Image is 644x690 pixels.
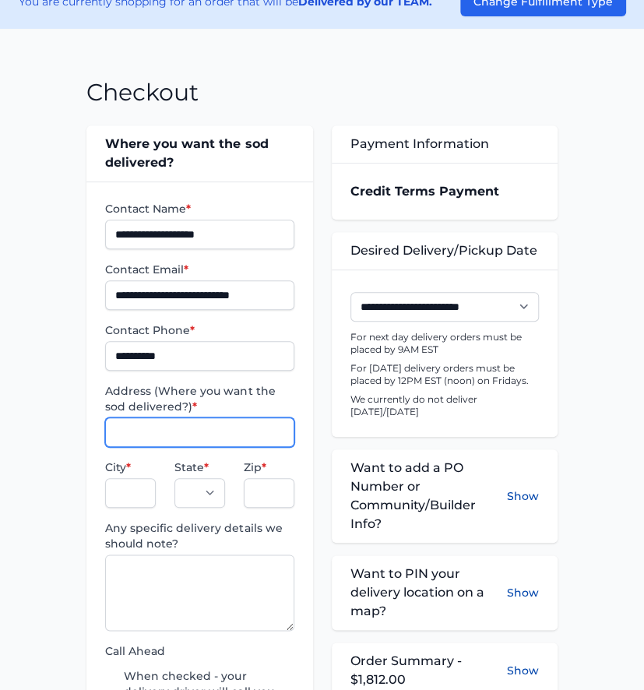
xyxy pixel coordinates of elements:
button: Show [507,565,539,621]
label: Contact Phone [105,322,294,338]
p: We currently do not deliver [DATE]/[DATE] [350,393,539,418]
label: City [105,459,156,475]
button: Show [507,459,539,533]
span: Want to PIN your delivery location on a map? [350,565,507,621]
label: Call Ahead [105,643,294,659]
label: Address (Where you want the sod delivered?) [105,383,294,414]
div: Desired Delivery/Pickup Date [332,232,558,269]
label: Contact Email [105,262,294,277]
label: Any specific delivery details we should note? [105,520,294,551]
span: Order Summary - $1,812.00 [350,652,507,689]
label: Contact Name [105,201,294,217]
p: For next day delivery orders must be placed by 9AM EST [350,331,539,356]
div: Payment Information [332,125,558,163]
label: Zip [244,459,294,475]
label: State [174,459,225,475]
p: For [DATE] delivery orders must be placed by 12PM EST (noon) on Fridays. [350,362,539,387]
h1: Checkout [86,79,199,107]
div: Where you want the sod delivered? [86,125,312,181]
button: Show [507,663,539,678]
strong: Credit Terms Payment [350,184,499,199]
span: Want to add a PO Number or Community/Builder Info? [350,459,507,533]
